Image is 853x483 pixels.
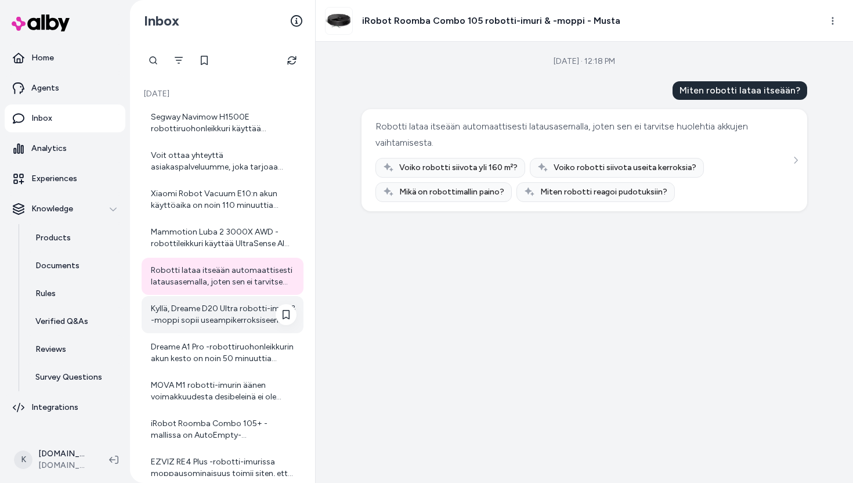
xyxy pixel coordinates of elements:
[31,52,54,64] p: Home
[24,363,125,391] a: Survey Questions
[151,341,297,365] div: Dreame A1 Pro -robottiruohonleikkurin akun kesto on noin 50 minuuttia yhdellä latauksella. Lataus...
[142,219,303,257] a: Mammotion Luba 2 3000X AWD -robottileikkuri käyttää UltraSense AI Vision -kameraa ja tekoälyä est...
[35,232,71,244] p: Products
[35,344,66,355] p: Reviews
[326,8,352,34] img: iRobot_Roomba_105_Combo_main.jpg
[12,15,70,31] img: alby Logo
[31,82,59,94] p: Agents
[35,372,102,383] p: Survey Questions
[375,118,790,151] div: Robotti lataa itseään automaattisesti latausasemalla, joten sen ei tarvitse huolehtia akkujen vai...
[151,226,297,250] div: Mammotion Luba 2 3000X AWD -robottileikkuri käyttää UltraSense AI Vision -kameraa ja tekoälyä est...
[7,441,100,478] button: K[DOMAIN_NAME] Shopify[DOMAIN_NAME]
[142,411,303,448] a: iRobot Roomba Combo 105+ -mallissa on AutoEmpty-tyhjennystelakka, joka tyhjentää automaattisesti ...
[280,49,303,72] button: Refresh
[142,88,303,100] p: [DATE]
[151,303,297,326] div: Kyllä, Dreame D20 Ultra robotti-imuri & -moppi sopii useampikerroksiseen asuntoon, sillä siihen v...
[151,150,297,173] div: Voit ottaa yhteyttä asiakaspalveluumme, joka tarjoaa henkilökohtaista palvelua ja opastusta. Löyd...
[24,224,125,252] a: Products
[151,456,297,480] div: EZVIZ RE4 Plus -robotti-imurissa moppausominaisuus toimii siten, että siinä on vesisäiliö, joka s...
[142,334,303,372] a: Dreame A1 Pro -robottiruohonleikkurin akun kesto on noin 50 minuuttia yhdellä latauksella. Lataus...
[5,165,125,193] a: Experiences
[24,252,125,280] a: Documents
[5,104,125,132] a: Inbox
[24,308,125,336] a: Verified Q&As
[167,49,190,72] button: Filter
[5,195,125,223] button: Knowledge
[151,188,297,211] div: Xiaomi Robot Vacuum E10:n akun käyttöaika on noin 110 minuuttia hiljaisimmalla imuteholla. Tämä r...
[38,448,91,460] p: [DOMAIN_NAME] Shopify
[142,181,303,218] a: Xiaomi Robot Vacuum E10:n akun käyttöaika on noin 110 minuuttia hiljaisimmalla imuteholla. Tämä r...
[399,162,518,174] span: Voiko robotti siivota yli 160 m²?
[142,143,303,180] a: Voit ottaa yhteyttä asiakaspalveluumme, joka tarjoaa henkilökohtaista palvelua ja opastusta. Löyd...
[142,296,303,333] a: Kyllä, Dreame D20 Ultra robotti-imuri & -moppi sopii useampikerroksiseen asuntoon, sillä siihen v...
[35,316,88,327] p: Verified Q&As
[151,418,297,441] div: iRobot Roomba Combo 105+ -mallissa on AutoEmpty-tyhjennystelakka, joka tyhjentää automaattisesti ...
[38,460,91,471] span: [DOMAIN_NAME]
[540,186,667,198] span: Miten robotti reagoi pudotuksiin?
[14,450,32,469] span: K
[142,373,303,410] a: MOVA M1 robotti-imurin äänen voimakkuudesta desibeleinä ei ole tarkkaa tietoa saatavilla tuotekuv...
[151,265,297,288] div: Robotti lataa itseään automaattisesti latausasemalla, joten sen ei tarvitse huolehtia akkujen vai...
[362,14,620,28] h3: iRobot Roomba Combo 105 robotti-imuri & -moppi - Musta
[31,143,67,154] p: Analytics
[5,74,125,102] a: Agents
[554,162,696,174] span: Voiko robotti siivota useita kerroksia?
[31,402,78,413] p: Integrations
[142,258,303,295] a: Robotti lataa itseään automaattisesti latausasemalla, joten sen ei tarvitse huolehtia akkujen vai...
[35,288,56,300] p: Rules
[5,135,125,163] a: Analytics
[31,113,52,124] p: Inbox
[5,44,125,72] a: Home
[144,12,179,30] h2: Inbox
[35,260,79,272] p: Documents
[151,111,297,135] div: Segway Navimow H1500E robottiruohonleikkuri käyttää navigoinnissaan GPS-paikannusta yhdessä tekoä...
[24,280,125,308] a: Rules
[31,203,73,215] p: Knowledge
[554,56,615,67] div: [DATE] · 12:18 PM
[24,336,125,363] a: Reviews
[31,173,77,185] p: Experiences
[399,186,504,198] span: Mikä on robottimallin paino?
[151,380,297,403] div: MOVA M1 robotti-imurin äänen voimakkuudesta desibeleinä ei ole tarkkaa tietoa saatavilla tuotekuv...
[789,153,803,167] button: See more
[673,81,807,100] div: Miten robotti lataa itseään?
[5,394,125,421] a: Integrations
[142,104,303,142] a: Segway Navimow H1500E robottiruohonleikkuri käyttää navigoinnissaan GPS-paikannusta yhdessä tekoä...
